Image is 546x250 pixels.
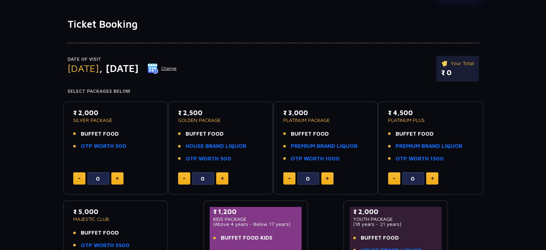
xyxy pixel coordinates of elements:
[441,67,474,78] p: ₹ 0
[99,62,139,74] span: , [DATE]
[67,56,177,63] p: Date of Visit
[388,118,473,123] p: PLATINUM PLUS
[283,118,368,123] p: PLATINUM PACKAGE
[147,63,177,74] button: Change
[81,130,119,138] span: BUFFET FOOD
[116,177,119,180] img: plus
[353,222,438,227] p: (18 years - 21 years)
[67,18,479,30] h1: Ticket Booking
[81,229,119,237] span: BUFFET FOOD
[81,241,130,250] a: OTP WORTH 5500
[291,130,329,138] span: BUFFET FOOD
[213,222,298,227] p: (Above 4 years - Below 17 years)
[353,217,438,222] p: YOUTH PACKAGE
[396,142,462,150] a: PREMIUM BRAND LIQUOR
[73,217,158,222] p: MAJESTIC CLUB
[291,155,340,163] a: OTP WORTH 1000
[213,207,298,217] p: ₹ 1,200
[186,142,246,150] a: HOUSE BRAND LIQUOR
[353,207,438,217] p: ₹ 2,000
[291,142,358,150] a: PREMIUM BRAND LIQUOR
[221,234,272,242] span: BUFFET FOOD KIDS
[441,59,474,67] p: Your Total
[81,142,126,150] a: OTP WORTH 500
[288,178,290,179] img: minus
[67,62,99,74] span: [DATE]
[441,59,449,67] img: ticket
[283,108,368,118] p: ₹ 3,000
[396,155,444,163] a: OTP WORTH 1500
[178,118,263,123] p: GOLDEN PACKAGE
[213,217,298,222] p: KIDS PACKAGE
[396,130,434,138] span: BUFFET FOOD
[388,108,473,118] p: ₹ 4,500
[73,108,158,118] p: ₹ 2,000
[73,118,158,123] p: SILVER PACKAGE
[186,155,231,163] a: OTP WORTH 500
[361,234,399,242] span: BUFFET FOOD
[186,130,224,138] span: BUFFET FOOD
[326,177,329,180] img: plus
[183,178,185,179] img: minus
[221,177,224,180] img: plus
[78,178,80,179] img: minus
[73,207,158,217] p: ₹ 5,000
[393,178,395,179] img: minus
[67,88,479,94] h4: Select Packages Below
[431,177,434,180] img: plus
[178,108,263,118] p: ₹ 2,500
